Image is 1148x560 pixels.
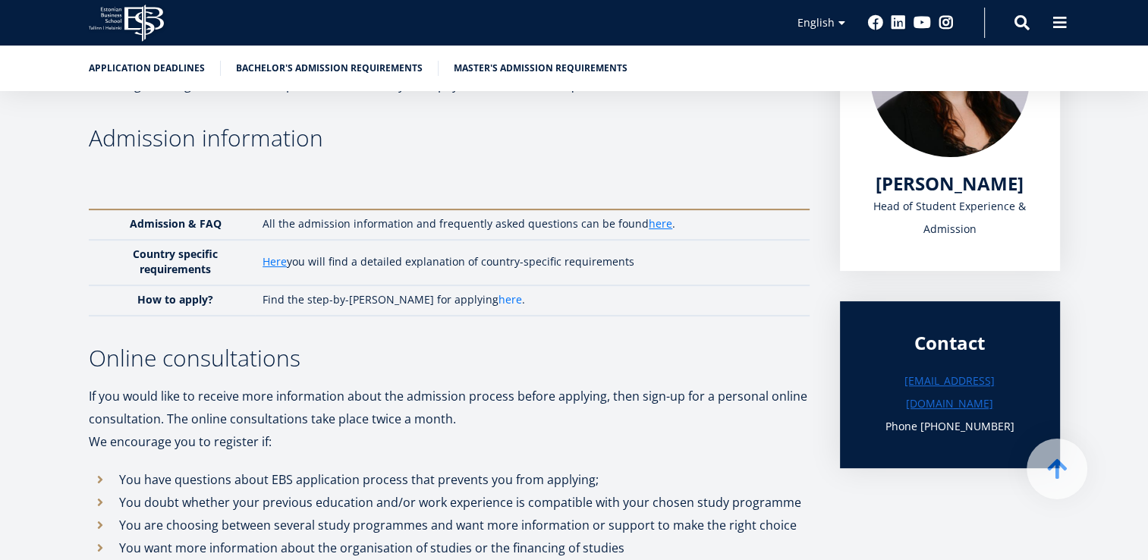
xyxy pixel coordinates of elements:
[89,127,810,149] h3: Admission information
[89,514,810,536] li: You are choosing between several study programmes and want more information or support to make th...
[130,216,222,231] strong: Admission & FAQ
[137,292,213,307] strong: How to apply?
[876,172,1024,195] a: [PERSON_NAME]
[89,385,810,430] p: If you would like to receive more information about the admission process before applying, then s...
[870,370,1030,415] a: [EMAIL_ADDRESS][DOMAIN_NAME]
[89,491,810,514] li: You doubt whether your previous education and/or work experience is compatible with your chosen s...
[870,195,1030,241] div: Head of Student Experience & Admission
[649,216,672,231] a: here
[263,254,287,269] a: Here
[454,61,627,76] a: Master's admission requirements
[499,292,522,307] a: here
[914,15,931,30] a: Youtube
[868,15,883,30] a: Facebook
[891,15,906,30] a: Linkedin
[870,332,1030,354] div: Contact
[133,247,218,276] strong: Country specific requirements
[89,536,810,559] li: You want more information about the organisation of studies or the financing of studies
[876,171,1024,196] span: [PERSON_NAME]
[870,415,1030,438] h3: Phone [PHONE_NUMBER]
[89,430,810,453] p: We encourage you to register if:
[89,468,810,491] li: You have questions about EBS application process that prevents you from applying;
[263,292,794,307] p: Find the step-by-[PERSON_NAME] for applying .
[939,15,954,30] a: Instagram
[89,61,205,76] a: Application deadlines
[236,61,423,76] a: Bachelor's admission requirements
[89,347,810,370] h3: Online consultations
[255,209,809,240] td: All the admission information and frequently asked questions can be found .
[255,240,809,285] td: you will find a detailed explanation of country-specific requirements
